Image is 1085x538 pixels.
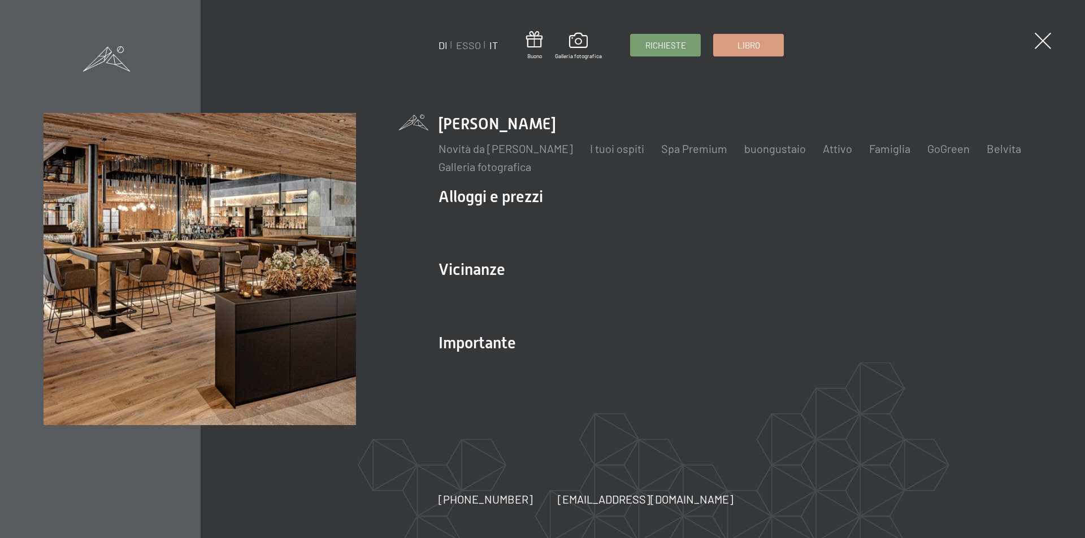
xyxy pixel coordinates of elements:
[489,39,498,51] a: IT
[439,492,533,506] font: [PHONE_NUMBER]
[555,53,602,59] font: Galleria fotografica
[456,39,481,51] a: ESSO
[823,142,852,155] a: Attivo
[744,142,806,155] a: buongustaio
[927,142,970,155] a: GoGreen
[527,53,542,59] font: Buono
[439,39,448,51] a: DI
[631,34,700,56] a: Richieste
[558,492,734,506] font: [EMAIL_ADDRESS][DOMAIN_NAME]
[737,40,760,50] font: Libro
[439,160,531,173] a: Galleria fotografica
[590,142,644,155] a: I tuoi ospiti
[439,491,533,507] a: [PHONE_NUMBER]
[869,142,910,155] a: Famiglia
[714,34,783,56] a: Libro
[526,31,542,60] a: Buono
[661,142,727,155] a: Spa Premium
[439,142,573,155] a: Novità da [PERSON_NAME]
[987,142,1021,155] a: Belvita
[645,40,686,50] font: Richieste
[558,491,734,507] a: [EMAIL_ADDRESS][DOMAIN_NAME]
[555,33,602,60] a: Galleria fotografica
